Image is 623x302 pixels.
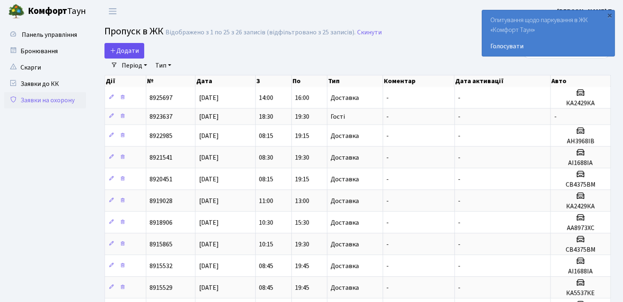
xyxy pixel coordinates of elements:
[199,196,218,205] span: [DATE]
[4,27,86,43] a: Панель управління
[331,176,359,183] span: Доставка
[199,131,218,140] span: [DATE]
[331,133,359,139] span: Доставка
[146,75,195,87] th: №
[150,175,172,184] span: 8920451
[331,219,359,226] span: Доставка
[386,131,389,140] span: -
[195,75,256,87] th: Дата
[199,112,218,121] span: [DATE]
[105,75,146,87] th: Дії
[104,24,163,38] span: Пропуск в ЖК
[554,224,607,232] h5: АА8973ХС
[295,175,309,184] span: 19:15
[259,112,273,121] span: 18:30
[295,153,309,162] span: 19:30
[357,29,382,36] a: Скинути
[199,93,218,102] span: [DATE]
[554,246,607,254] h5: СВ4375ВМ
[331,113,345,120] span: Гості
[118,59,150,72] a: Період
[259,175,273,184] span: 08:15
[551,75,611,87] th: Авто
[295,283,309,292] span: 19:45
[386,240,389,249] span: -
[458,131,460,140] span: -
[150,283,172,292] span: 8915529
[259,240,273,249] span: 10:15
[102,5,123,18] button: Переключити навігацію
[165,29,356,36] div: Відображено з 1 по 25 з 26 записів (відфільтровано з 25 записів).
[259,131,273,140] span: 08:15
[150,131,172,140] span: 8922985
[150,93,172,102] span: 8925697
[4,76,86,92] a: Заявки до КК
[490,41,606,51] a: Голосувати
[4,92,86,108] a: Заявки на охорону
[150,240,172,249] span: 8915865
[458,93,460,102] span: -
[331,263,359,269] span: Доставка
[458,261,460,270] span: -
[386,153,389,162] span: -
[454,75,551,87] th: Дата активації
[554,268,607,275] h5: АІ1688ІА
[331,241,359,248] span: Доставка
[295,112,309,121] span: 19:30
[327,75,383,87] th: Тип
[386,218,389,227] span: -
[458,153,460,162] span: -
[331,198,359,204] span: Доставка
[554,181,607,189] h5: СВ4375ВМ
[28,5,67,18] b: Комфорт
[295,240,309,249] span: 19:30
[386,283,389,292] span: -
[150,218,172,227] span: 8918906
[259,93,273,102] span: 14:00
[554,99,607,107] h5: КА2429КА
[331,95,359,101] span: Доставка
[386,112,389,121] span: -
[104,43,144,59] a: Додати
[458,240,460,249] span: -
[554,203,607,210] h5: КА2429КА
[554,112,556,121] span: -
[150,112,172,121] span: 8923637
[259,218,273,227] span: 10:30
[458,283,460,292] span: -
[199,153,218,162] span: [DATE]
[150,261,172,270] span: 8915532
[152,59,174,72] a: Тип
[259,153,273,162] span: 08:30
[482,10,614,56] div: Опитування щодо паркування в ЖК «Комфорт Таун»
[259,261,273,270] span: 08:45
[295,261,309,270] span: 19:45
[295,218,309,227] span: 15:30
[150,196,172,205] span: 8919028
[259,283,273,292] span: 08:45
[295,93,309,102] span: 16:00
[295,196,309,205] span: 13:00
[554,137,607,145] h5: АН3968ІВ
[4,59,86,76] a: Скарги
[458,175,460,184] span: -
[199,218,218,227] span: [DATE]
[199,240,218,249] span: [DATE]
[554,289,607,297] h5: КА5537КЕ
[150,153,172,162] span: 8921541
[28,5,86,18] span: Таун
[386,175,389,184] span: -
[458,218,460,227] span: -
[295,131,309,140] span: 19:15
[8,3,25,20] img: logo.png
[554,159,607,167] h5: АІ1688ІА
[386,261,389,270] span: -
[557,7,613,16] a: [PERSON_NAME] Т.
[199,283,218,292] span: [DATE]
[386,93,389,102] span: -
[199,175,218,184] span: [DATE]
[4,43,86,59] a: Бронювання
[22,30,77,39] span: Панель управління
[383,75,454,87] th: Коментар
